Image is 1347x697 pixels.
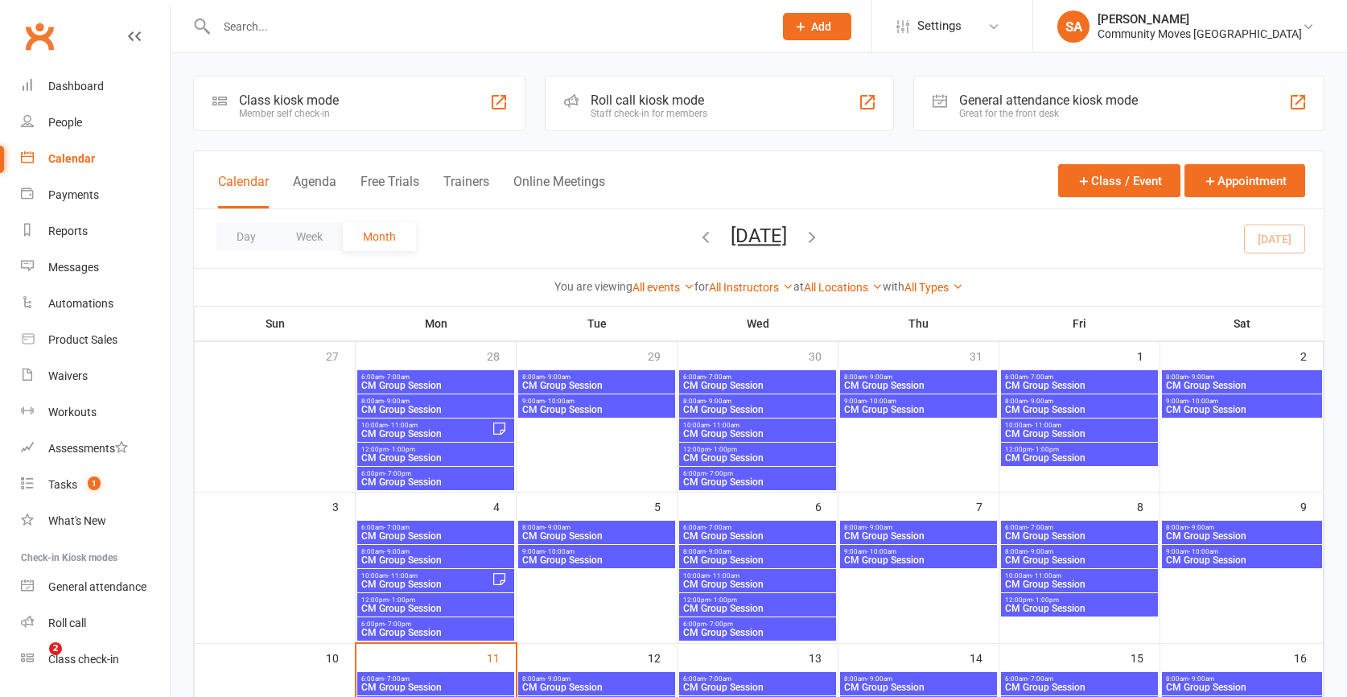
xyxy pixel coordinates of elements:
span: - 7:00pm [385,621,411,628]
span: 6:00am [1004,675,1155,683]
div: Staff check-in for members [591,108,707,119]
span: CM Group Session [1165,405,1319,414]
a: All Types [904,281,963,294]
div: Messages [48,261,99,274]
span: 12:00pm [360,596,511,604]
span: - 7:00am [384,373,410,381]
span: 10:00am [360,422,492,429]
button: Class / Event [1058,164,1180,197]
button: Agenda [293,174,336,208]
div: Community Moves [GEOGRAPHIC_DATA] [1098,27,1302,41]
span: CM Group Session [682,555,833,565]
span: - 9:00am [545,373,571,381]
span: 12:00pm [682,596,833,604]
div: Roll call [48,617,86,629]
span: - 7:00am [384,524,410,531]
span: 12:00pm [360,446,511,453]
div: Member self check-in [239,108,339,119]
span: - 1:00pm [1032,446,1059,453]
span: - 9:00am [1188,524,1214,531]
span: - 7:00pm [385,470,411,477]
a: Tasks 1 [21,467,170,503]
div: People [48,116,82,129]
span: 8:00am [682,548,833,555]
div: 27 [326,342,355,369]
span: CM Group Session [521,381,672,390]
span: 6:00pm [360,470,511,477]
span: CM Group Session [360,477,511,487]
div: 13 [809,644,838,670]
span: - 7:00am [1028,675,1053,683]
input: Search... [212,15,762,38]
span: CM Group Session [682,381,833,390]
span: CM Group Session [843,683,994,692]
span: 8:00am [360,548,511,555]
span: CM Group Session [1165,683,1319,692]
span: CM Group Session [1004,381,1155,390]
span: 8:00am [521,373,672,381]
span: - 7:00am [706,675,731,683]
span: 10:00am [682,422,833,429]
div: 11 [487,644,516,670]
span: 6:00am [682,524,833,531]
span: CM Group Session [843,531,994,541]
span: 8:00am [521,524,672,531]
span: - 1:00pm [711,596,737,604]
span: - 9:00am [545,675,571,683]
span: CM Group Session [521,531,672,541]
span: - 11:00am [1032,422,1061,429]
a: Reports [21,213,170,250]
span: 8:00am [1004,398,1155,405]
div: 14 [970,644,999,670]
span: 9:00am [1165,398,1319,405]
strong: with [883,280,904,293]
div: 2 [1300,342,1323,369]
span: 12:00pm [1004,596,1155,604]
button: Appointment [1184,164,1305,197]
span: CM Group Session [682,453,833,463]
strong: at [793,280,804,293]
button: [DATE] [731,225,787,247]
span: - 7:00am [1028,373,1053,381]
span: 12:00pm [1004,446,1155,453]
div: Roll call kiosk mode [591,93,707,108]
iframe: Intercom live chat [16,642,55,681]
span: CM Group Session [1004,604,1155,613]
a: Calendar [21,141,170,177]
span: CM Group Session [521,683,672,692]
span: 10:00am [682,572,833,579]
span: 6:00am [1004,373,1155,381]
div: 15 [1131,644,1160,670]
th: Thu [838,307,999,340]
a: All events [632,281,694,294]
span: CM Group Session [1165,531,1319,541]
span: - 10:00am [545,398,575,405]
span: - 7:00am [706,524,731,531]
span: CM Group Session [843,381,994,390]
span: - 9:00am [1188,675,1214,683]
div: Product Sales [48,333,117,346]
a: Assessments [21,431,170,467]
span: 8:00am [521,675,672,683]
span: CM Group Session [521,405,672,414]
div: 8 [1137,493,1160,519]
span: 6:00am [360,524,511,531]
strong: for [694,280,709,293]
div: Calendar [48,152,95,165]
div: SA [1057,10,1090,43]
div: Class kiosk mode [239,93,339,108]
span: CM Group Session [843,405,994,414]
span: - 9:00am [384,548,410,555]
span: 8:00am [1165,675,1319,683]
span: Settings [917,8,962,44]
button: Month [343,222,416,251]
span: 10:00am [360,572,492,579]
div: What's New [48,514,106,527]
div: Tasks [48,478,77,491]
div: Great for the front desk [959,108,1138,119]
span: CM Group Session [682,579,833,589]
a: Messages [21,250,170,286]
span: CM Group Session [682,477,833,487]
span: 8:00am [1004,548,1155,555]
div: 30 [809,342,838,369]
